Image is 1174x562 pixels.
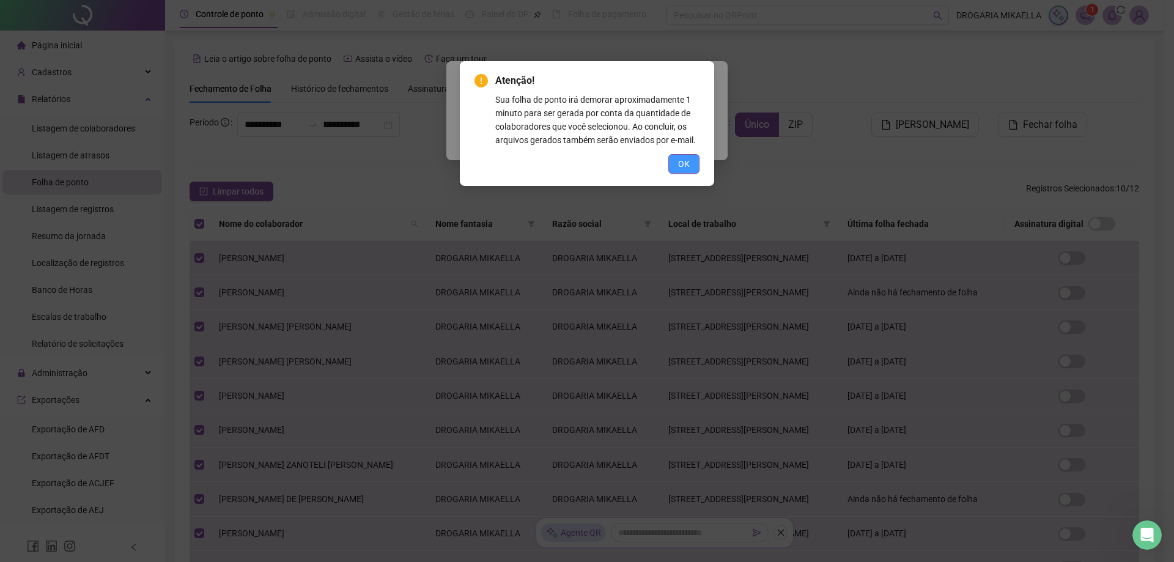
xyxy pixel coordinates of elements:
span: exclamation-circle [474,74,488,87]
iframe: Intercom live chat [1132,520,1162,550]
span: Atenção! [495,73,700,88]
button: OK [668,154,700,174]
div: Sua folha de ponto irá demorar aproximadamente 1 minuto para ser gerada por conta da quantidade d... [495,93,700,147]
span: OK [678,157,690,171]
